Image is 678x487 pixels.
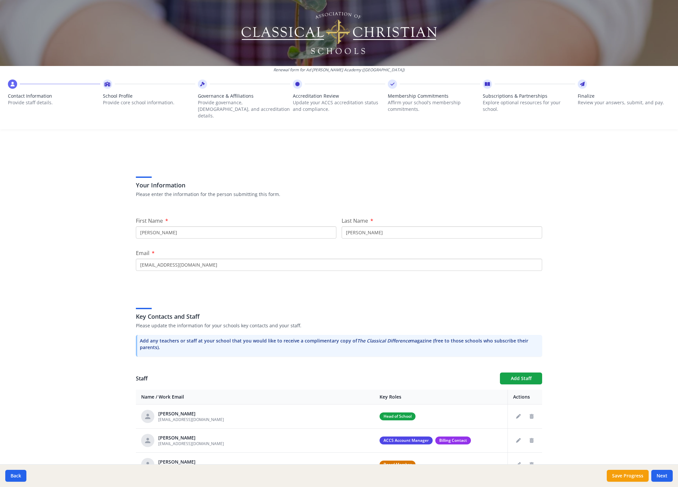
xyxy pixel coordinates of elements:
span: [EMAIL_ADDRESS][DOMAIN_NAME] [158,417,224,422]
button: Delete staff [526,411,537,422]
button: Delete staff [526,435,537,446]
th: Actions [508,390,542,405]
button: Delete staff [526,459,537,470]
span: Board Member [380,461,416,469]
p: Provide governance, [DEMOGRAPHIC_DATA], and accreditation details. [198,99,290,119]
span: Accreditation Review [293,93,385,99]
i: The Classical Difference [357,338,410,344]
button: Next [651,470,673,482]
p: Review your answers, submit, and pay. [578,99,670,106]
p: Provide core school information. [103,99,195,106]
div: [PERSON_NAME] [158,435,224,441]
span: Membership Commitments [388,93,480,99]
h1: Staff [136,374,495,382]
p: Provide staff details. [8,99,100,106]
div: [PERSON_NAME] [158,410,224,417]
p: Please enter the information for the person submitting this form. [136,191,542,198]
th: Key Roles [374,390,508,405]
span: Finalize [578,93,670,99]
span: First Name [136,217,163,224]
p: Add any teachers or staff at your school that you would like to receive a complimentary copy of m... [140,338,539,351]
h3: Key Contacts and Staff [136,312,542,321]
div: [PERSON_NAME] [158,459,224,465]
span: [EMAIL_ADDRESS][DOMAIN_NAME] [158,441,224,446]
button: Edit staff [513,459,524,470]
p: Update your ACCS accreditation status and compliance. [293,99,385,113]
button: Add Staff [500,373,542,384]
span: Contact Information [8,93,100,99]
span: Last Name [342,217,368,224]
span: School Profile [103,93,195,99]
span: Head of School [380,412,416,420]
p: Please update the information for your schools key contacts and your staff. [136,322,542,329]
span: Billing Contact [435,437,471,444]
button: Save Progress [607,470,649,482]
h3: Your Information [136,180,542,190]
th: Name / Work Email [136,390,374,405]
p: Affirm your school’s membership commitments. [388,99,480,113]
img: Logo [240,10,438,56]
p: Explore optional resources for your school. [483,99,575,113]
span: Governance & Affiliations [198,93,290,99]
span: Email [136,249,149,257]
button: Edit staff [513,435,524,446]
span: ACCS Account Manager [380,437,433,444]
button: Edit staff [513,411,524,422]
button: Back [5,470,26,482]
span: Subscriptions & Partnerships [483,93,575,99]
